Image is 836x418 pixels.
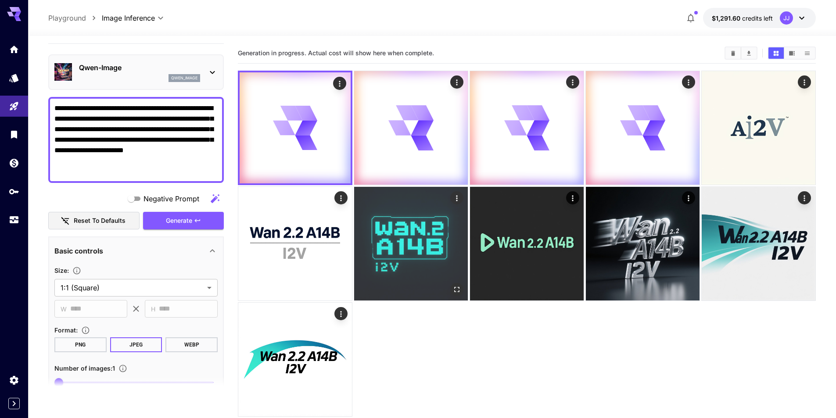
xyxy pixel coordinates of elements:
[682,75,695,89] div: Actions
[54,326,78,334] span: Format :
[8,398,20,409] button: Expand sidebar
[470,187,584,300] img: Z
[54,364,115,372] span: Number of images : 1
[798,75,811,89] div: Actions
[54,246,103,256] p: Basic controls
[61,304,67,314] span: W
[742,14,773,22] span: credits left
[54,240,218,261] div: Basic controls
[69,266,85,275] button: Adjust the dimensions of the generated image by specifying its width and height in pixels, or sel...
[702,71,815,185] img: 2Q==
[238,187,352,300] img: 2Q==
[725,46,757,60] div: Clear ImagesDownload All
[171,75,197,81] p: qwen_image
[166,215,192,226] span: Generate
[798,191,811,204] div: Actions
[238,303,352,416] img: Z
[354,187,468,300] img: 9k=
[9,157,19,168] div: Wallet
[78,326,93,335] button: Choose the file format for the output image.
[9,72,19,83] div: Models
[144,193,199,204] span: Negative Prompt
[48,13,86,23] a: Playground
[9,214,19,225] div: Usage
[9,44,19,55] div: Home
[768,46,816,60] div: Show images in grid viewShow images in video viewShow images in list view
[238,49,434,57] span: Generation in progress. Actual cost will show here when complete.
[682,191,695,204] div: Actions
[48,212,140,230] button: Reset to defaults
[9,129,19,140] div: Library
[61,282,204,293] span: 1:1 (Square)
[48,13,102,23] nav: breadcrumb
[784,47,800,59] button: Show images in video view
[334,191,348,204] div: Actions
[702,187,815,300] img: 9k=
[143,212,224,230] button: Generate
[450,191,463,204] div: Actions
[741,47,757,59] button: Download All
[54,337,107,352] button: PNG
[102,13,155,23] span: Image Inference
[780,11,793,25] div: JJ
[450,283,463,296] div: Open in fullscreen
[334,307,348,320] div: Actions
[768,47,784,59] button: Show images in grid view
[333,77,346,90] div: Actions
[703,8,816,28] button: $1,291.60291JJ
[9,375,19,386] div: Settings
[110,337,162,352] button: JPEG
[165,337,218,352] button: WEBP
[566,191,579,204] div: Actions
[115,364,131,373] button: Specify how many images to generate in a single request. Each image generation will be charged se...
[9,186,19,197] div: API Keys
[9,101,19,112] div: Playground
[800,47,815,59] button: Show images in list view
[712,14,742,22] span: $1,291.60
[566,75,579,89] div: Actions
[725,47,741,59] button: Clear Images
[151,304,155,314] span: H
[712,14,773,23] div: $1,291.60291
[450,75,463,89] div: Actions
[54,267,69,274] span: Size :
[586,187,700,300] img: 2Q==
[79,62,200,73] p: Qwen-Image
[54,59,218,86] div: Qwen-Imageqwen_image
